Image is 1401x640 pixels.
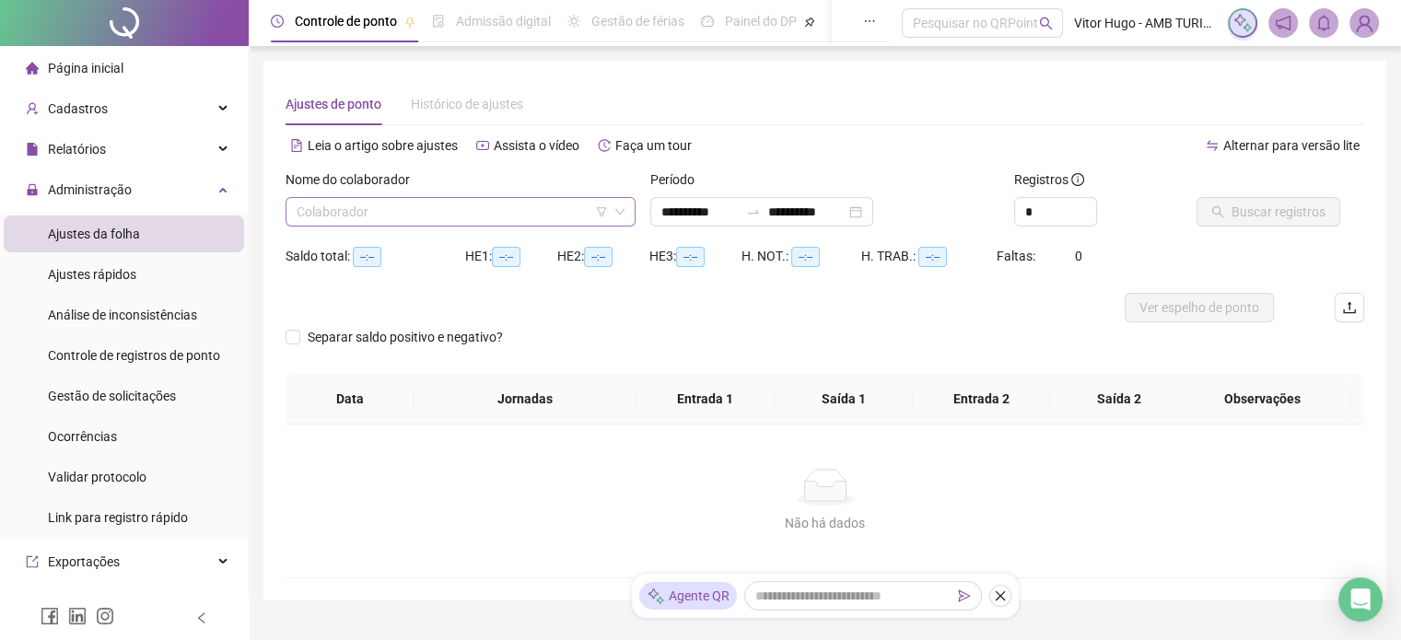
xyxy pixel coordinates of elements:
th: Data [286,374,414,425]
span: ellipsis [863,15,876,28]
span: Leia o artigo sobre ajustes [308,138,458,153]
span: pushpin [804,17,815,28]
span: file [26,143,39,156]
th: Jornadas [414,374,636,425]
span: Gestão de férias [591,14,684,29]
span: pushpin [404,17,415,28]
span: --:-- [492,247,520,267]
span: search [1039,17,1053,30]
th: Saída 1 [775,374,913,425]
span: Análise de inconsistências [48,308,197,322]
span: dashboard [701,15,714,28]
span: user-add [26,102,39,115]
span: Registros [1014,169,1084,190]
span: Link para registro rápido [48,510,188,525]
span: bell [1315,15,1332,31]
span: clock-circle [271,15,284,28]
span: Ajustes de ponto [286,97,381,111]
span: info-circle [1071,173,1084,186]
span: Assista o vídeo [494,138,579,153]
span: Histórico de ajustes [411,97,523,111]
img: 1722 [1350,9,1378,37]
span: youtube [476,139,489,152]
span: --:-- [791,247,820,267]
span: instagram [96,607,114,625]
span: --:-- [584,247,613,267]
span: swap-right [746,204,761,219]
span: facebook [41,607,59,625]
span: Validar protocolo [48,470,146,484]
span: --:-- [353,247,381,267]
span: file-done [432,15,445,28]
span: Faça um tour [615,138,692,153]
label: Período [650,169,706,190]
img: sparkle-icon.fc2bf0ac1784a2077858766a79e2daf3.svg [647,587,665,606]
span: export [26,555,39,568]
span: book [832,15,845,28]
div: Open Intercom Messenger [1338,577,1383,622]
span: send [958,589,971,602]
span: file-text [290,139,303,152]
span: upload [1342,300,1357,315]
div: HE 1: [465,246,557,267]
span: Ajustes da folha [48,227,140,241]
img: sparkle-icon.fc2bf0ac1784a2077858766a79e2daf3.svg [1232,13,1253,33]
span: lock [26,183,39,196]
span: notification [1275,15,1291,31]
span: filter [596,206,607,217]
span: Integrações [48,595,116,610]
span: --:-- [676,247,705,267]
div: HE 3: [649,246,741,267]
span: Gestão de solicitações [48,389,176,403]
span: Exportações [48,554,120,569]
span: --:-- [918,247,947,267]
div: HE 2: [557,246,649,267]
span: Separar saldo positivo e negativo? [300,327,510,347]
th: Entrada 2 [913,374,1051,425]
span: Cadastros [48,101,108,116]
span: Alternar para versão lite [1223,138,1360,153]
span: home [26,62,39,75]
label: Nome do colaborador [286,169,422,190]
span: Página inicial [48,61,123,76]
span: down [614,206,625,217]
div: Não há dados [308,513,1342,533]
div: H. TRAB.: [861,246,996,267]
th: Entrada 1 [636,374,775,425]
div: Agente QR [639,582,737,610]
button: Ver espelho de ponto [1125,293,1274,322]
span: Observações [1190,389,1337,409]
span: Admissão digital [456,14,551,29]
span: Administração [48,182,132,197]
span: sun [567,15,580,28]
span: swap [1206,139,1219,152]
th: Observações [1175,374,1351,425]
span: history [598,139,611,152]
span: close [994,589,1007,602]
span: 0 [1075,249,1082,263]
span: left [195,611,208,624]
span: to [746,204,761,219]
button: Buscar registros [1197,197,1340,227]
span: Controle de ponto [295,14,397,29]
span: Relatórios [48,142,106,157]
span: Ajustes rápidos [48,267,136,282]
span: Faltas: [997,249,1038,263]
span: Painel do DP [725,14,797,29]
span: Ocorrências [48,429,117,444]
span: Vitor Hugo - AMB TURISMO E VIAGENS LTDA [1074,13,1217,33]
div: Saldo total: [286,246,465,267]
th: Saída 2 [1050,374,1188,425]
span: Controle de registros de ponto [48,348,220,363]
div: H. NOT.: [741,246,861,267]
span: linkedin [68,607,87,625]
